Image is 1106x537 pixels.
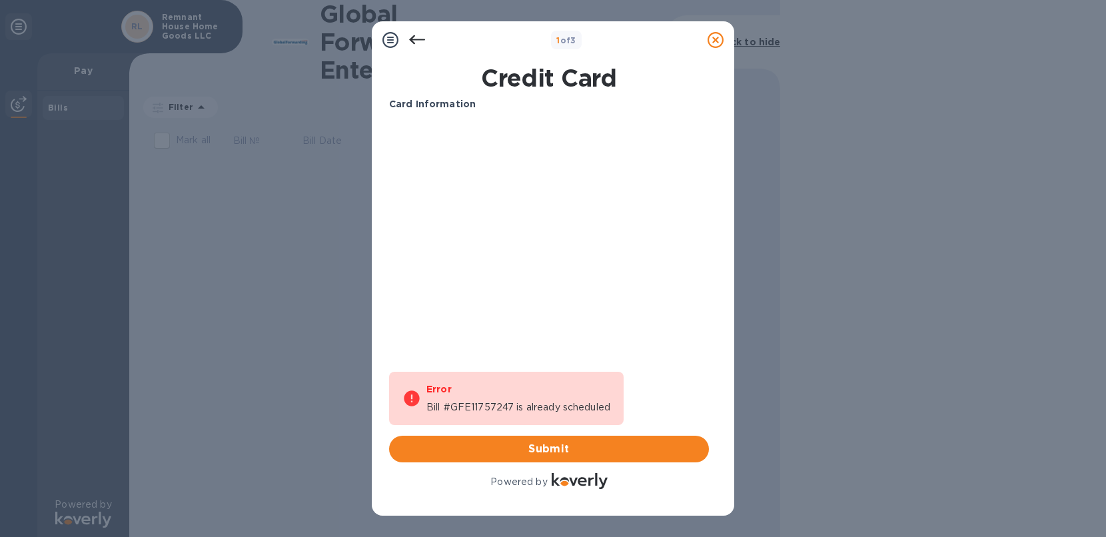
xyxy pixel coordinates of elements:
[556,35,576,45] b: of 3
[552,473,608,489] img: Logo
[389,122,709,322] iframe: Your browser does not support iframes
[389,436,709,462] button: Submit
[556,35,560,45] span: 1
[400,441,698,457] span: Submit
[389,99,476,109] b: Card Information
[426,384,452,394] b: Error
[490,475,547,489] p: Powered by
[426,400,610,414] p: Bill #GFE11757247 is already scheduled
[384,64,714,92] h1: Credit Card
